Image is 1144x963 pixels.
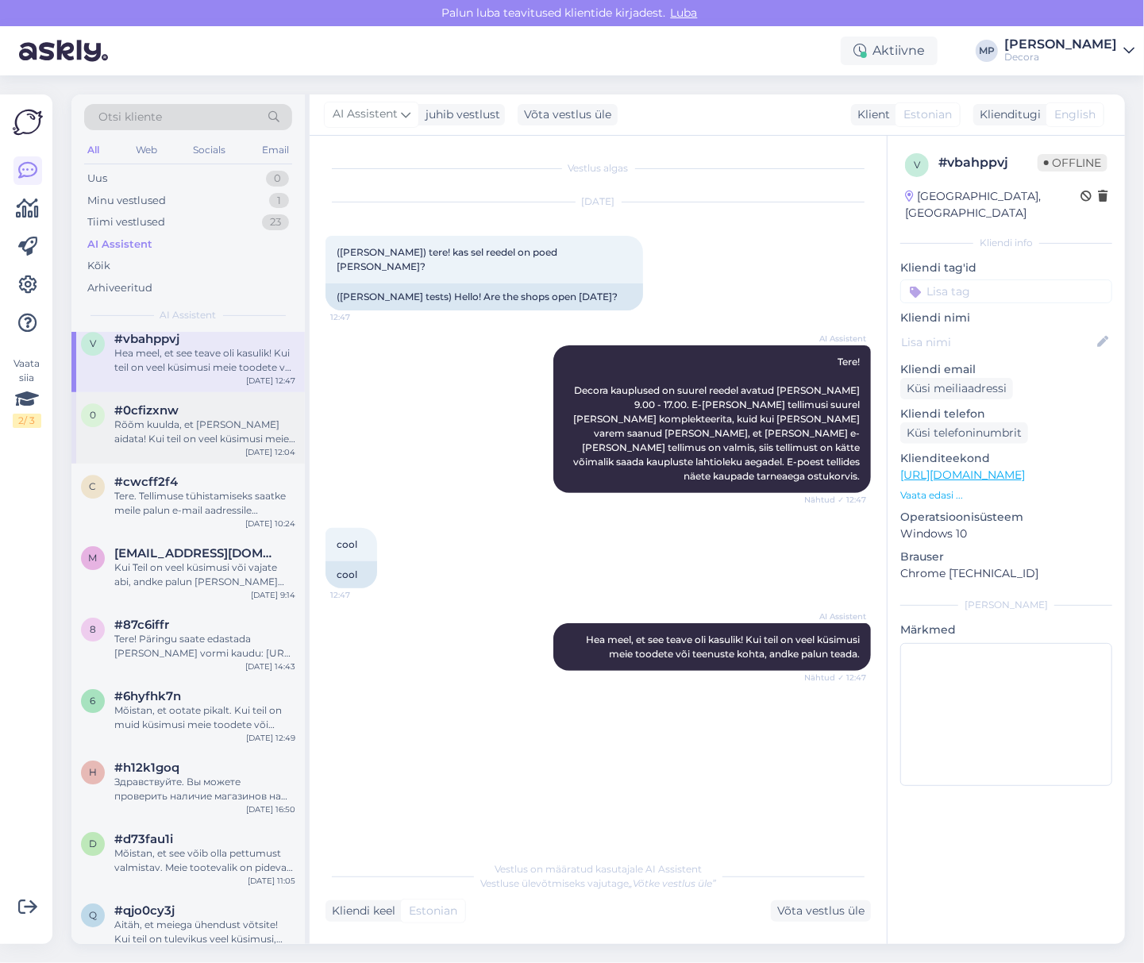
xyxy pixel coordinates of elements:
span: Estonian [409,903,457,919]
span: #6hyfhk7n [114,689,181,703]
span: AI Assistent [160,308,217,322]
span: 8 [90,623,96,635]
p: Kliendi tag'id [900,260,1112,276]
div: Kui Teil on veel küsimusi või vajate abi, andke palun [PERSON_NAME] siin, et [PERSON_NAME]! [114,560,295,589]
p: Märkmed [900,622,1112,638]
span: #vbahppvj [114,332,179,346]
div: AI Assistent [87,237,152,252]
div: Võta vestlus üle [771,900,871,922]
div: [PERSON_NAME] [900,598,1112,612]
span: 12:47 [330,589,390,601]
div: Rõõm kuulda, et [PERSON_NAME] aidata! Kui teil on veel küsimusi meie toodete või teenuste kohta, ... [114,418,295,446]
div: Kliendi info [900,236,1112,250]
p: Kliendi nimi [900,310,1112,326]
input: Lisa tag [900,279,1112,303]
span: m [89,552,98,564]
div: juhib vestlust [419,106,500,123]
span: Luba [666,6,703,20]
span: Offline [1038,154,1107,171]
div: [DATE] 12:04 [245,446,295,458]
input: Lisa nimi [901,333,1094,351]
div: Arhiveeritud [87,280,152,296]
div: Email [259,140,292,160]
div: Web [133,140,160,160]
span: English [1054,106,1096,123]
span: #cwcff2f4 [114,475,178,489]
span: c [90,480,97,492]
div: 1 [269,193,289,209]
div: ([PERSON_NAME] tests) Hello! Are the shops open [DATE]? [325,283,643,310]
div: Здравствуйте. Вы можете проверить наличие магазинов на нашем сайте по следующей ссылке: [URL][DOM... [114,775,295,803]
span: Tere! Decora kauplused on suurel reedel avatud [PERSON_NAME] 9.00 - 17.00. E-[PERSON_NAME] tellim... [573,356,862,482]
div: Vestlus algas [325,161,871,175]
div: [DATE] 11:05 [248,875,295,887]
p: Brauser [900,549,1112,565]
div: Kõik [87,258,110,274]
div: 2 / 3 [13,414,41,428]
div: All [84,140,102,160]
p: Klienditeekond [900,450,1112,467]
p: Kliendi telefon [900,406,1112,422]
div: Tiimi vestlused [87,214,165,230]
span: 6 [91,695,96,707]
div: Klienditugi [973,106,1041,123]
span: Nähtud ✓ 12:47 [804,672,866,684]
span: d [89,838,97,849]
div: Tere. Tellimuse tühistamiseks saatke meile palun e-mail aadressile [EMAIL_ADDRESS][DOMAIN_NAME]. [114,489,295,518]
span: Nähtud ✓ 12:47 [804,494,866,506]
div: Vaata siia [13,356,41,428]
div: Uus [87,171,107,187]
span: #qjo0cy3j [114,903,175,918]
div: Mõistan, et ootate pikalt. Kui teil on muid küsimusi meie toodete või teenuste [PERSON_NAME] siin... [114,703,295,732]
div: [DATE] 12:49 [246,732,295,744]
div: 23 [262,214,289,230]
span: Estonian [903,106,952,123]
span: AI Assistent [333,106,398,123]
span: AI Assistent [807,611,866,622]
p: Kliendi email [900,361,1112,378]
div: cool [325,561,377,588]
span: 0 [90,409,96,421]
p: Operatsioonisüsteem [900,509,1112,526]
a: [URL][DOMAIN_NAME] [900,468,1025,482]
div: Hea meel, et see teave oli kasulik! Kui teil on veel küsimusi meie toodete või teenuste kohta, an... [114,346,295,375]
div: Kliendi keel [325,903,395,919]
div: Küsi meiliaadressi [900,378,1013,399]
div: Socials [190,140,229,160]
div: [DATE] 10:24 [245,518,295,530]
div: [DATE] [325,195,871,209]
span: #h12k1goq [114,761,179,775]
div: MP [976,40,998,62]
span: ([PERSON_NAME]) tere! kas sel reedel on poed [PERSON_NAME]? [337,246,560,272]
span: 12:47 [330,311,390,323]
div: Aktiivne [841,37,938,65]
img: Askly Logo [13,107,43,137]
span: v [914,159,920,171]
div: Tere! Päringu saate edastada [PERSON_NAME] vormi kaudu: [URL][DOMAIN_NAME] [114,632,295,661]
div: [GEOGRAPHIC_DATA], [GEOGRAPHIC_DATA] [905,188,1080,221]
span: Vestlus on määratud kasutajale AI Assistent [495,863,702,875]
div: Võta vestlus üle [518,104,618,125]
span: Otsi kliente [98,109,162,125]
p: Vaata edasi ... [900,488,1112,503]
span: #87c6iffr [114,618,169,632]
span: cool [337,538,357,550]
div: Minu vestlused [87,193,166,209]
div: [DATE] 12:47 [246,375,295,387]
p: Chrome [TECHNICAL_ID] [900,565,1112,582]
span: Hea meel, et see teave oli kasulik! Kui teil on veel küsimusi meie toodete või teenuste kohta, an... [586,634,862,660]
div: [DATE] 14:43 [245,661,295,672]
div: Küsi telefoninumbrit [900,422,1028,444]
span: #d73fau1i [114,832,173,846]
div: [PERSON_NAME] [1004,38,1117,51]
div: [DATE] 9:14 [251,589,295,601]
span: q [89,909,97,921]
span: h [89,766,97,778]
span: Vestluse ülevõtmiseks vajutage [480,877,716,889]
p: Windows 10 [900,526,1112,542]
div: # vbahppvj [938,153,1038,172]
span: marelapp91@gmail.com [114,546,279,560]
div: Decora [1004,51,1117,64]
i: „Võtke vestlus üle” [629,877,716,889]
span: #0cfizxnw [114,403,179,418]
